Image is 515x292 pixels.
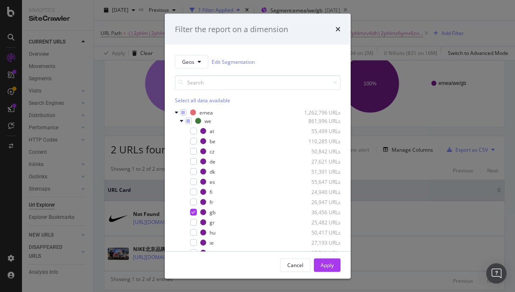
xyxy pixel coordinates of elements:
[486,263,507,284] div: Open Intercom Messenger
[210,137,215,145] div: be
[299,147,341,155] div: 50,842 URLs
[175,75,341,90] input: Search
[299,158,341,165] div: 27,621 URLs
[299,198,341,205] div: 26,947 URLs
[210,127,214,134] div: at
[299,188,341,195] div: 24,940 URLs
[299,249,341,256] div: 27,510 URLs
[175,55,208,68] button: Geos
[210,198,213,205] div: fr
[299,178,341,185] div: 55,647 URLs
[287,261,303,268] div: Cancel
[299,168,341,175] div: 51,391 URLs
[210,239,214,246] div: ie
[210,158,215,165] div: de
[199,109,213,116] div: emea
[299,239,341,246] div: 27,193 URLs
[299,218,341,226] div: 25,482 URLs
[299,117,341,124] div: 861,996 URLs
[165,14,351,278] div: modal
[321,261,334,268] div: Apply
[299,127,341,134] div: 55,499 URLs
[210,229,215,236] div: hu
[175,97,341,104] div: Select all data available
[210,168,215,175] div: dk
[299,137,341,145] div: 110,285 URLs
[210,178,215,185] div: es
[299,229,341,236] div: 50,417 URLs
[210,188,213,195] div: fi
[210,218,215,226] div: gr
[210,147,215,155] div: cz
[299,208,341,216] div: 36,456 URLs
[210,249,213,256] div: it
[204,117,211,124] div: we
[182,58,194,65] span: Geos
[335,24,341,35] div: times
[175,24,288,35] div: Filter the report on a dimension
[212,57,255,66] a: Edit Segmentation
[314,258,341,272] button: Apply
[280,258,311,272] button: Cancel
[299,109,341,116] div: 1,262,796 URLs
[210,208,215,216] div: gb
